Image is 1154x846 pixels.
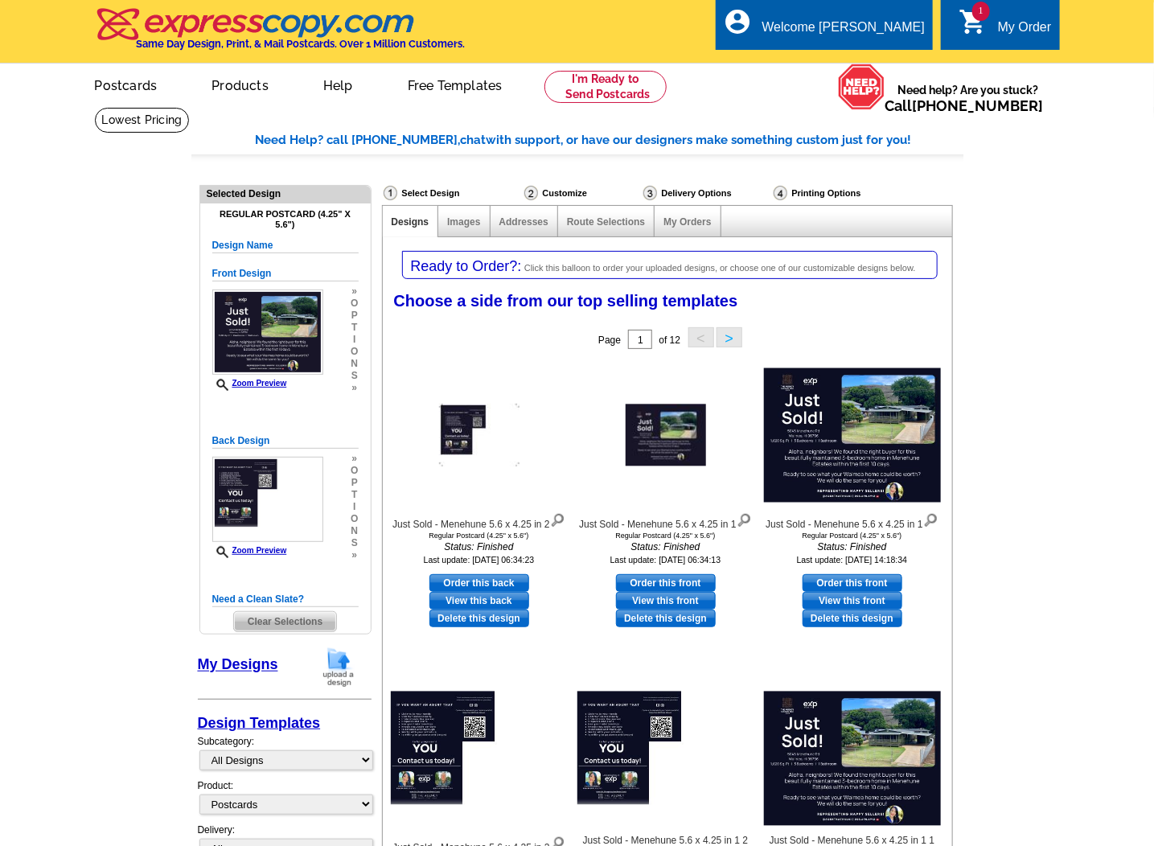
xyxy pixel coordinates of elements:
[610,555,721,565] small: Last update: [DATE] 06:34:13
[351,346,358,358] span: o
[524,186,538,200] img: Customize
[567,216,645,228] a: Route Selections
[212,457,323,542] img: small-thumb.jpg
[616,592,716,610] a: View this front
[198,734,372,778] div: Subcategory:
[659,335,680,346] span: of 12
[959,7,988,36] i: shopping_cart
[351,513,358,525] span: o
[351,285,358,298] span: »
[351,334,358,346] span: i
[577,510,754,532] div: Just Sold - Menehune 5.6 x 4.25 in 1
[351,382,358,394] span: »
[351,525,358,537] span: n
[717,327,742,347] button: >
[499,216,548,228] a: Addresses
[384,186,397,200] img: Select Design
[429,610,529,627] a: Delete this design
[198,657,278,673] a: My Designs
[382,185,523,205] div: Select Design
[212,238,359,253] h5: Design Name
[137,38,466,50] h4: Same Day Design, Print, & Mail Postcards. Over 1 Million Customers.
[212,209,359,230] h4: Regular Postcard (4.25" x 5.6")
[256,131,963,150] div: Need Help? call [PHONE_NUMBER], with support, or have our designers make something custom just fo...
[550,510,565,528] img: view design details
[577,692,754,826] img: Just Sold - Menehune 5.6 x 4.25 in 1 2
[923,510,938,528] img: view design details
[642,185,772,205] div: Delivery Options
[616,574,716,592] a: use this design
[351,477,358,489] span: p
[577,540,754,554] i: Status: Finished
[318,647,359,688] img: upload-design
[212,290,323,375] img: small-thumb.jpg
[764,532,941,540] div: Regular Postcard (4.25" x 5.6")
[429,592,529,610] a: View this back
[351,453,358,465] span: »
[351,298,358,310] span: o
[764,510,941,532] div: Just Sold - Menehune 5.6 x 4.25 in 1
[885,82,1052,114] span: Need help? Are you stuck?
[461,133,487,147] span: chat
[391,692,568,826] img: Just Sold - Menehune 5.6 x 4.25 in 2
[212,379,287,388] a: Zoom Preview
[803,610,902,627] a: Delete this design
[447,216,480,228] a: Images
[972,2,990,21] span: 1
[598,335,621,346] span: Page
[524,263,916,273] span: Click this balloon to order your uploaded designs, or choose one of our customizable designs below.
[351,537,358,549] span: s
[391,532,568,540] div: Regular Postcard (4.25" x 5.6")
[737,510,752,528] img: view design details
[885,97,1044,114] span: Call
[803,592,902,610] a: View this front
[351,310,358,322] span: p
[724,7,753,36] i: account_circle
[439,404,520,466] img: Just Sold - Menehune 5.6 x 4.25 in 2
[212,266,359,281] h5: Front Design
[212,592,359,607] h5: Need a Clean Slate?
[200,186,371,201] div: Selected Design
[392,216,429,228] a: Designs
[838,64,885,110] img: help
[382,65,528,103] a: Free Templates
[616,610,716,627] a: Delete this design
[351,549,358,561] span: »
[351,358,358,370] span: n
[764,540,941,554] i: Status: Finished
[774,186,787,200] img: Printing Options & Summary
[298,65,379,103] a: Help
[803,574,902,592] a: use this design
[772,185,915,205] div: Printing Options
[913,97,1044,114] a: [PHONE_NUMBER]
[643,186,657,200] img: Delivery Options
[523,185,642,201] div: Customize
[663,216,711,228] a: My Orders
[351,370,358,382] span: s
[212,433,359,449] h5: Back Design
[762,20,925,43] div: Welcome [PERSON_NAME]
[234,612,336,631] span: Clear Selections
[959,18,1052,38] a: 1 shopping_cart My Order
[626,405,706,466] img: Just Sold - Menehune 5.6 x 4.25 in 1
[797,555,908,565] small: Last update: [DATE] 14:18:34
[998,20,1052,43] div: My Order
[198,778,372,823] div: Product:
[394,292,738,310] span: Choose a side from our top selling templates
[95,19,466,50] a: Same Day Design, Print, & Mail Postcards. Over 1 Million Customers.
[351,465,358,477] span: o
[424,555,535,565] small: Last update: [DATE] 06:34:23
[69,65,183,103] a: Postcards
[764,692,941,826] img: Just Sold - Menehune 5.6 x 4.25 in 1 1
[577,532,754,540] div: Regular Postcard (4.25" x 5.6")
[429,574,529,592] a: use this design
[688,327,714,347] button: <
[351,322,358,334] span: t
[411,258,522,274] span: Ready to Order?:
[351,489,358,501] span: t
[764,368,941,503] img: Just Sold - Menehune 5.6 x 4.25 in 1
[198,715,321,731] a: Design Templates
[212,546,287,555] a: Zoom Preview
[186,65,294,103] a: Products
[351,501,358,513] span: i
